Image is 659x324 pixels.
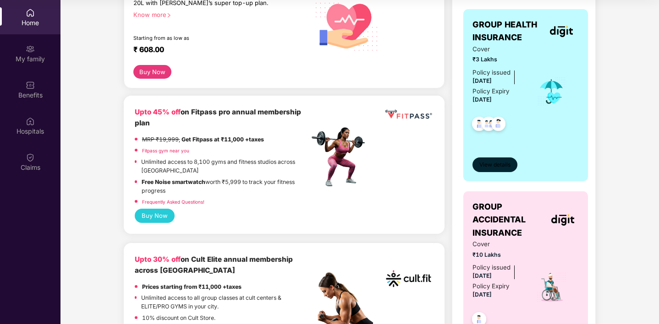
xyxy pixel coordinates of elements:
div: Policy Expiry [472,86,509,96]
span: ₹3 Lakhs [472,55,524,64]
div: Starting from as low as [133,35,270,41]
div: Policy Expiry [472,281,509,291]
p: Unlimited access to 8,100 gyms and fitness studios across [GEOGRAPHIC_DATA] [141,157,309,175]
div: Know more [133,11,304,17]
del: MRP ₹19,999, [142,136,180,143]
span: right [166,13,171,18]
strong: Free Noise smartwatch [142,178,205,185]
img: svg+xml;base64,PHN2ZyB4bWxucz0iaHR0cDovL3d3dy53My5vcmcvMjAwMC9zdmciIHdpZHRoPSI0OC45NDMiIGhlaWdodD... [487,114,510,136]
img: svg+xml;base64,PHN2ZyBpZD0iSG9zcGl0YWxzIiB4bWxucz0iaHR0cDovL3d3dy53My5vcmcvMjAwMC9zdmciIHdpZHRoPS... [26,117,35,126]
p: worth ₹5,999 to track your fitness progress [142,178,309,195]
img: icon [536,271,567,303]
span: ₹10 Lakhs [472,250,524,259]
strong: Prices starting from ₹11,000 +taxes [142,283,242,290]
button: View details [472,157,517,172]
img: svg+xml;base64,PHN2ZyBpZD0iQmVuZWZpdHMiIHhtbG5zPSJodHRwOi8vd3d3LnczLm9yZy8yMDAwL3N2ZyIgd2lkdGg9Ij... [26,81,35,90]
img: svg+xml;base64,PHN2ZyB4bWxucz0iaHR0cDovL3d3dy53My5vcmcvMjAwMC9zdmciIHdpZHRoPSI0OC45NDMiIGhlaWdodD... [468,114,490,136]
img: fppp.png [384,107,434,122]
img: svg+xml;base64,PHN2ZyBpZD0iSG9tZSIgeG1sbnM9Imh0dHA6Ly93d3cudzMub3JnLzIwMDAvc3ZnIiB3aWR0aD0iMjAiIG... [26,8,35,17]
button: Buy Now [135,209,175,223]
img: icon [537,76,566,107]
span: View details [479,161,511,169]
strong: Get Fitpass at ₹11,000 +taxes [181,136,264,143]
img: svg+xml;base64,PHN2ZyBpZD0iQ2xhaW0iIHhtbG5zPSJodHRwOi8vd3d3LnczLm9yZy8yMDAwL3N2ZyIgd2lkdGg9IjIwIi... [26,153,35,162]
span: Cover [472,44,524,54]
span: [DATE] [472,96,492,103]
span: GROUP ACCIDENTAL INSURANCE [472,200,547,239]
span: GROUP HEALTH INSURANCE [472,18,544,44]
span: [DATE] [472,272,492,279]
span: [DATE] [472,291,492,298]
a: Fitpass gym near you [142,148,189,153]
b: Upto 45% off [135,108,181,116]
button: Buy Now [133,65,171,79]
div: Policy issued [472,263,511,272]
div: ₹ 608.00 [133,45,300,56]
a: Frequently Asked Questions! [142,199,204,205]
b: on Fitpass pro annual membership plan [135,108,301,127]
img: svg+xml;base64,PHN2ZyB3aWR0aD0iMjAiIGhlaWdodD0iMjAiIHZpZXdCb3g9IjAgMCAyMCAyMCIgZmlsbD0ibm9uZSIgeG... [26,44,35,54]
span: Cover [472,239,524,249]
b: Upto 30% off [135,255,181,264]
img: insurerLogo [551,214,574,226]
img: fpp.png [309,125,373,189]
img: svg+xml;base64,PHN2ZyB4bWxucz0iaHR0cDovL3d3dy53My5vcmcvMjAwMC9zdmciIHdpZHRoPSI0OC45MTUiIGhlaWdodD... [478,114,500,136]
p: 10% discount on Cult Store. [142,313,215,322]
img: cult.png [384,254,434,304]
span: [DATE] [472,77,492,84]
div: Policy issued [472,68,511,77]
img: insurerLogo [550,26,573,37]
b: on Cult Elite annual membership across [GEOGRAPHIC_DATA] [135,255,293,275]
p: Unlimited access to all group classes at cult centers & ELITE/PRO GYMS in your city. [141,293,309,311]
